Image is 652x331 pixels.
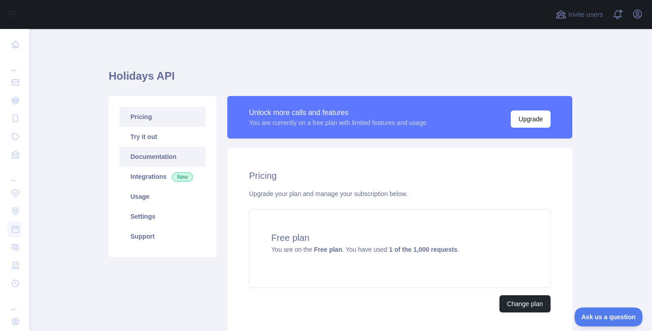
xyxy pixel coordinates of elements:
a: Support [120,226,206,246]
div: ... [7,54,22,72]
strong: Free plan [314,246,342,253]
span: New [172,173,193,182]
h4: Free plan [271,231,528,244]
a: Settings [120,206,206,226]
div: Upgrade your plan and manage your subscription below. [249,189,551,198]
div: ... [7,293,22,312]
a: Try it out [120,127,206,147]
h1: Holidays API [109,69,572,91]
button: Upgrade [511,110,551,128]
a: Documentation [120,147,206,167]
button: Invite users [554,7,605,22]
a: Pricing [120,107,206,127]
strong: 1 of the 1,000 requests [389,246,457,253]
div: ... [7,165,22,183]
span: You are on the . You have used . [271,246,459,253]
button: Change plan [499,295,551,312]
h2: Pricing [249,169,551,182]
a: Usage [120,187,206,206]
iframe: Toggle Customer Support [575,307,643,326]
span: Invite users [568,10,603,20]
div: You are currently on a free plan with limited features and usage [249,118,427,127]
div: Unlock more calls and features [249,107,427,118]
a: Integrations New [120,167,206,187]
